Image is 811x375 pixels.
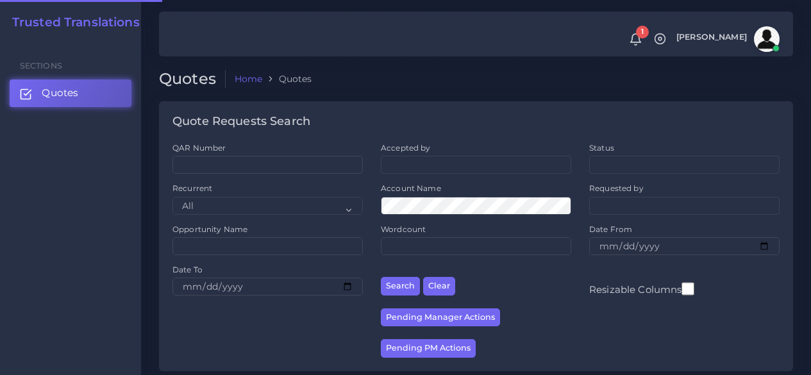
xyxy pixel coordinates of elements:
button: Pending PM Actions [381,339,476,358]
label: Recurrent [172,183,212,194]
span: [PERSON_NAME] [676,33,747,42]
label: Resizable Columns [589,281,694,297]
a: Home [235,72,263,85]
label: Opportunity Name [172,224,247,235]
li: Quotes [262,72,312,85]
h4: Quote Requests Search [172,115,310,129]
a: Quotes [10,79,131,106]
span: Quotes [42,86,78,100]
label: Wordcount [381,224,426,235]
span: Sections [20,61,62,71]
span: 1 [636,26,649,38]
button: Pending Manager Actions [381,308,500,327]
img: avatar [754,26,780,52]
label: Status [589,142,614,153]
label: Date From [589,224,632,235]
input: Resizable Columns [681,281,694,297]
label: Requested by [589,183,644,194]
label: Account Name [381,183,441,194]
a: 1 [624,33,647,46]
label: Accepted by [381,142,431,153]
label: Date To [172,264,203,275]
button: Search [381,277,420,296]
a: Trusted Translations [3,15,140,30]
a: [PERSON_NAME]avatar [670,26,784,52]
h2: Quotes [159,70,226,88]
button: Clear [423,277,455,296]
label: QAR Number [172,142,226,153]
